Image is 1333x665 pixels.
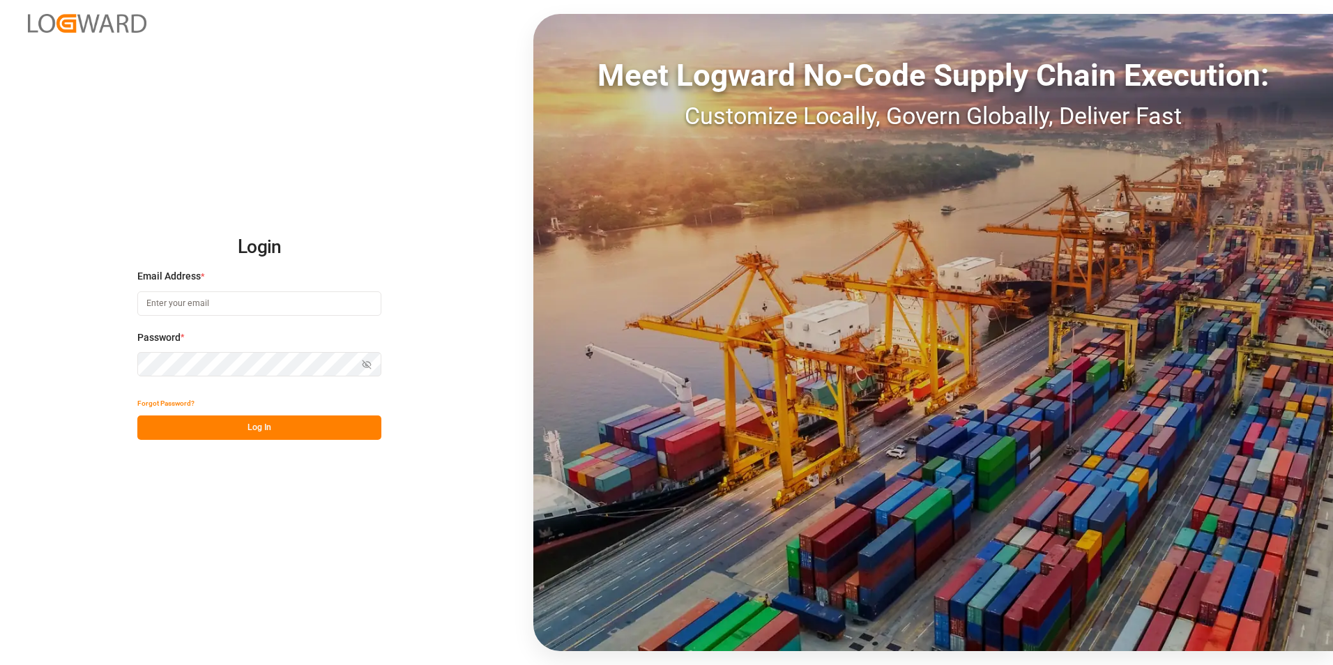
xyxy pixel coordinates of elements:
[28,14,146,33] img: Logward_new_orange.png
[533,98,1333,134] div: Customize Locally, Govern Globally, Deliver Fast
[137,291,381,316] input: Enter your email
[137,330,181,345] span: Password
[137,225,381,270] h2: Login
[137,415,381,440] button: Log In
[533,52,1333,98] div: Meet Logward No-Code Supply Chain Execution:
[137,391,195,415] button: Forgot Password?
[137,269,201,284] span: Email Address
